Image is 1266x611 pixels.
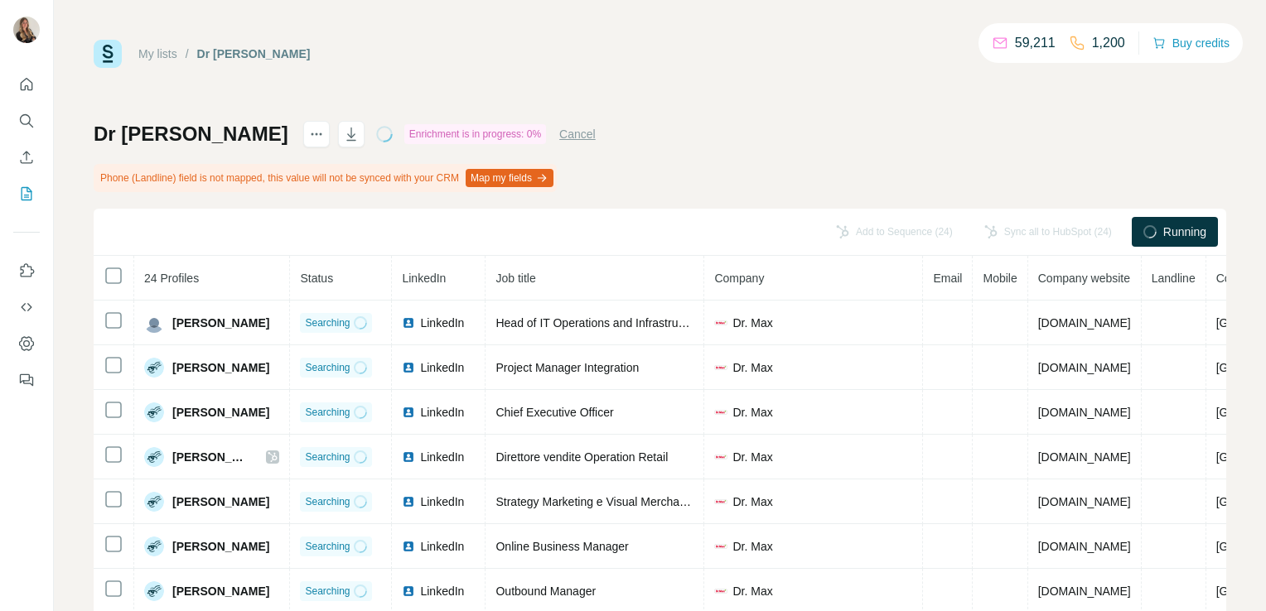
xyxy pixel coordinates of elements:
[732,359,772,376] span: Dr. Max
[1038,272,1130,285] span: Company website
[933,272,962,285] span: Email
[402,316,415,330] img: LinkedIn logo
[305,405,350,420] span: Searching
[495,450,668,464] span: Direttore vendite Operation Retail
[714,361,727,374] img: company-logo
[402,540,415,553] img: LinkedIn logo
[732,449,772,465] span: Dr. Max
[1038,495,1131,508] span: [DOMAIN_NAME]
[420,404,464,421] span: LinkedIn
[305,539,350,554] span: Searching
[983,272,1017,285] span: Mobile
[1152,272,1196,285] span: Landline
[172,538,269,555] span: [PERSON_NAME]
[495,495,775,508] span: Strategy Marketing e Visual Merchandiser Coordinator
[495,272,535,285] span: Job title
[732,538,772,555] span: Dr. Max
[402,361,415,374] img: LinkedIn logo
[13,365,40,395] button: Feedback
[13,17,40,43] img: Avatar
[197,46,311,62] div: Dr [PERSON_NAME]
[13,70,40,99] button: Quick start
[1038,406,1131,419] span: [DOMAIN_NAME]
[13,256,40,286] button: Use Surfe on LinkedIn
[714,450,727,464] img: company-logo
[144,402,164,422] img: Avatar
[1163,224,1206,240] span: Running
[420,583,464,599] span: LinkedIn
[402,495,415,508] img: LinkedIn logo
[1152,31,1230,55] button: Buy credits
[303,121,330,147] button: actions
[300,272,333,285] span: Status
[714,495,727,508] img: company-logo
[495,585,596,598] span: Outbound Manager
[402,585,415,598] img: LinkedIn logo
[172,449,249,465] span: [PERSON_NAME]
[714,406,727,419] img: company-logo
[94,164,557,192] div: Phone (Landline) field is not mapped, this value will not be synced with your CRM
[402,406,415,419] img: LinkedIn logo
[732,583,772,599] span: Dr. Max
[420,493,464,510] span: LinkedIn
[13,106,40,136] button: Search
[172,315,269,331] span: [PERSON_NAME]
[1038,585,1131,598] span: [DOMAIN_NAME]
[13,142,40,172] button: Enrich CSV
[1216,272,1257,285] span: Country
[305,450,350,464] span: Searching
[732,493,772,510] span: Dr. Max
[714,316,727,330] img: company-logo
[13,179,40,209] button: My lists
[144,272,199,285] span: 24 Profiles
[1038,450,1131,464] span: [DOMAIN_NAME]
[186,46,189,62] li: /
[466,169,553,187] button: Map my fields
[714,585,727,598] img: company-logo
[495,316,703,330] span: Head of IT Operations and Infrastructure
[495,406,613,419] span: Chief Executive Officer
[732,315,772,331] span: Dr. Max
[404,124,546,144] div: Enrichment is in progress: 0%
[1092,33,1125,53] p: 1,200
[94,40,122,68] img: Surfe Logo
[305,315,350,330] span: Searching
[144,581,164,601] img: Avatar
[420,538,464,555] span: LinkedIn
[420,359,464,376] span: LinkedIn
[305,360,350,375] span: Searching
[495,540,628,553] span: Online Business Manager
[1038,540,1131,553] span: [DOMAIN_NAME]
[144,447,164,467] img: Avatar
[172,583,269,599] span: [PERSON_NAME]
[495,361,639,374] span: Project Manager Integration
[144,536,164,556] img: Avatar
[144,313,164,333] img: Avatar
[714,272,764,285] span: Company
[172,493,269,510] span: [PERSON_NAME]
[1038,361,1131,374] span: [DOMAIN_NAME]
[13,292,40,322] button: Use Surfe API
[13,329,40,358] button: Dashboard
[138,47,177,60] a: My lists
[402,450,415,464] img: LinkedIn logo
[402,272,446,285] span: LinkedIn
[172,404,269,421] span: [PERSON_NAME]
[420,449,464,465] span: LinkedIn
[144,358,164,378] img: Avatar
[1038,316,1131,330] span: [DOMAIN_NAME]
[420,315,464,331] span: LinkedIn
[559,126,596,142] button: Cancel
[94,121,288,147] h1: Dr [PERSON_NAME]
[144,492,164,512] img: Avatar
[1015,33,1056,53] p: 59,211
[714,540,727,553] img: company-logo
[305,584,350,599] span: Searching
[172,359,269,376] span: [PERSON_NAME]
[305,494,350,509] span: Searching
[732,404,772,421] span: Dr. Max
